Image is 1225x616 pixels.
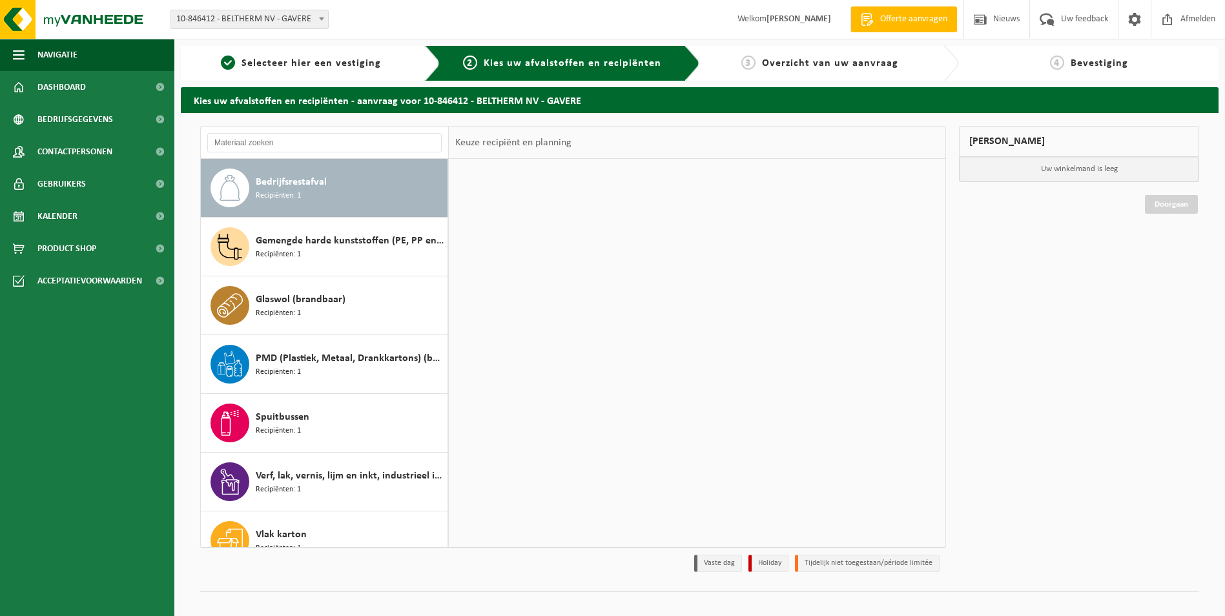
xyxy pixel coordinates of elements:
h2: Kies uw afvalstoffen en recipiënten - aanvraag voor 10-846412 - BELTHERM NV - GAVERE [181,87,1219,112]
span: Contactpersonen [37,136,112,168]
a: 1Selecteer hier een vestiging [187,56,415,71]
button: Bedrijfsrestafval Recipiënten: 1 [201,159,448,218]
button: Spuitbussen Recipiënten: 1 [201,394,448,453]
button: Verf, lak, vernis, lijm en inkt, industrieel in kleinverpakking Recipiënten: 1 [201,453,448,511]
span: Glaswol (brandbaar) [256,292,345,307]
button: Vlak karton Recipiënten: 1 [201,511,448,570]
span: Kalender [37,200,77,232]
span: Recipiënten: 1 [256,542,301,555]
li: Vaste dag [694,555,742,572]
a: Doorgaan [1145,195,1198,214]
button: PMD (Plastiek, Metaal, Drankkartons) (bedrijven) Recipiënten: 1 [201,335,448,394]
div: Keuze recipiënt en planning [449,127,578,159]
span: Recipiënten: 1 [256,425,301,437]
span: Dashboard [37,71,86,103]
span: Vlak karton [256,527,307,542]
span: 10-846412 - BELTHERM NV - GAVERE [171,10,328,28]
strong: [PERSON_NAME] [767,14,831,24]
span: Acceptatievoorwaarden [37,265,142,297]
span: Bevestiging [1071,58,1128,68]
li: Holiday [748,555,788,572]
a: Offerte aanvragen [850,6,957,32]
span: Verf, lak, vernis, lijm en inkt, industrieel in kleinverpakking [256,468,444,484]
span: Recipiënten: 1 [256,307,301,320]
button: Glaswol (brandbaar) Recipiënten: 1 [201,276,448,335]
span: 10-846412 - BELTHERM NV - GAVERE [170,10,329,29]
span: Offerte aanvragen [877,13,951,26]
span: Selecteer hier een vestiging [242,58,381,68]
span: 1 [221,56,235,70]
p: Uw winkelmand is leeg [960,157,1199,181]
span: Recipiënten: 1 [256,249,301,261]
button: Gemengde harde kunststoffen (PE, PP en PVC), recycleerbaar (industrieel) Recipiënten: 1 [201,218,448,276]
span: Overzicht van uw aanvraag [762,58,898,68]
input: Materiaal zoeken [207,133,442,152]
span: Bedrijfsrestafval [256,174,327,190]
span: Bedrijfsgegevens [37,103,113,136]
span: Gemengde harde kunststoffen (PE, PP en PVC), recycleerbaar (industrieel) [256,233,444,249]
span: Recipiënten: 1 [256,190,301,202]
span: Recipiënten: 1 [256,366,301,378]
span: Gebruikers [37,168,86,200]
li: Tijdelijk niet toegestaan/période limitée [795,555,940,572]
span: PMD (Plastiek, Metaal, Drankkartons) (bedrijven) [256,351,444,366]
span: 3 [741,56,756,70]
span: Recipiënten: 1 [256,484,301,496]
span: 2 [463,56,477,70]
span: 4 [1050,56,1064,70]
div: [PERSON_NAME] [959,126,1199,157]
span: Spuitbussen [256,409,309,425]
span: Product Shop [37,232,96,265]
span: Navigatie [37,39,77,71]
span: Kies uw afvalstoffen en recipiënten [484,58,661,68]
